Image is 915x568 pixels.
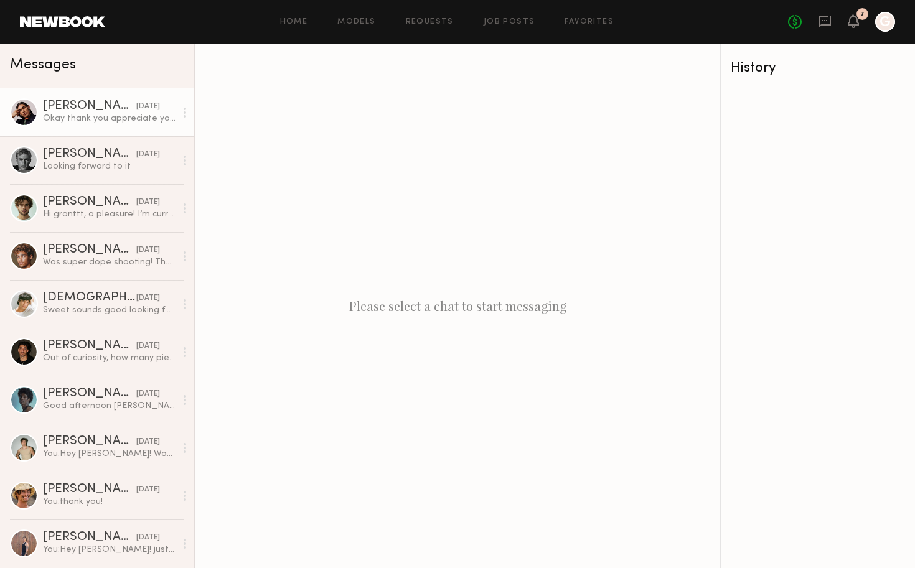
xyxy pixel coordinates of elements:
div: [DATE] [136,197,160,208]
div: [DATE] [136,292,160,304]
div: 7 [860,11,865,18]
div: Sweet sounds good looking forward!! [43,304,176,316]
div: [PERSON_NAME] [43,148,136,161]
div: [DATE] [136,532,160,544]
a: G [875,12,895,32]
div: [DATE] [136,340,160,352]
div: [PERSON_NAME] [43,435,136,448]
div: [PERSON_NAME] [43,100,136,113]
div: Out of curiosity, how many pieces would you be gifting? [43,352,176,364]
div: [PERSON_NAME] [43,483,136,496]
div: [DATE] [136,101,160,113]
a: Models [337,18,375,26]
div: You: thank you! [43,496,176,508]
div: You: Hey [PERSON_NAME]! just checking in on this? [43,544,176,556]
div: [DATE] [136,149,160,161]
div: [DATE] [136,484,160,496]
div: Please select a chat to start messaging [195,44,720,568]
a: Job Posts [484,18,535,26]
div: [PERSON_NAME] [43,388,136,400]
div: [PERSON_NAME] [43,340,136,352]
div: Was super dope shooting! Thanks for having me! [43,256,176,268]
div: Good afternoon [PERSON_NAME], thank you for reaching out. I am impressed by the vintage designs o... [43,400,176,412]
a: Home [280,18,308,26]
div: [PERSON_NAME] [43,244,136,256]
div: [DATE] [136,388,160,400]
div: [DEMOGRAPHIC_DATA][PERSON_NAME] [43,292,136,304]
span: Messages [10,58,76,72]
div: You: Hey [PERSON_NAME]! Wanted to send you some Summer pieces, pinged you on i g . LMK! [43,448,176,460]
div: Okay thank you appreciate you guys. I Confirmed the booking :) [43,113,176,124]
a: Requests [406,18,454,26]
div: [DATE] [136,244,160,256]
a: Favorites [565,18,614,26]
div: [PERSON_NAME] [43,196,136,208]
div: History [731,61,905,75]
div: [PERSON_NAME] [43,531,136,544]
div: Looking forward to it [43,161,176,172]
div: Hi granttt, a pleasure! I’m currently planning to go to [GEOGRAPHIC_DATA] to do some work next month [43,208,176,220]
div: [DATE] [136,436,160,448]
